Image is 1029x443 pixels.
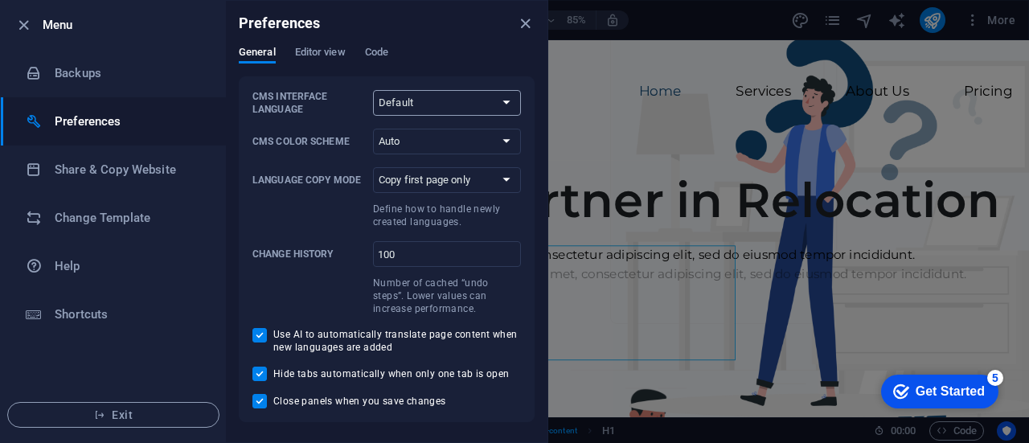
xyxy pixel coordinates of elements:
[373,277,521,315] p: Number of cached “undo steps”. Lower values can increase performance.
[55,305,203,324] h6: Shortcuts
[252,135,367,148] p: CMS Color Scheme
[515,14,535,33] button: close
[119,3,135,19] div: 5
[373,90,521,116] select: CMS Interface Language
[55,112,203,131] h6: Preferences
[273,395,446,408] span: Close panels when you save changes
[365,43,388,65] span: Code
[252,90,367,116] p: CMS Interface Language
[295,43,346,65] span: Editor view
[373,129,521,154] select: CMS Color Scheme
[55,160,203,179] h6: Share & Copy Website
[7,402,219,428] button: Exit
[1,242,226,290] a: Help
[13,8,130,42] div: Get Started 5 items remaining, 0% complete
[21,408,206,421] span: Exit
[252,174,367,187] p: Language Copy Mode
[373,241,521,267] input: Change historyNumber of cached “undo steps”. Lower values can increase performance.
[273,328,521,354] span: Use AI to automatically translate page content when new languages are added
[273,367,510,380] span: Hide tabs automatically when only one tab is open
[239,14,321,33] h6: Preferences
[239,46,535,76] div: Preferences
[43,15,213,35] h6: Menu
[55,256,203,276] h6: Help
[373,203,521,228] p: Define how to handle newly created languages.
[239,43,276,65] span: General
[47,18,117,32] div: Get Started
[55,64,203,83] h6: Backups
[373,167,521,193] select: Language Copy ModeDefine how to handle newly created languages.
[55,208,203,228] h6: Change Template
[252,248,367,260] p: Change history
